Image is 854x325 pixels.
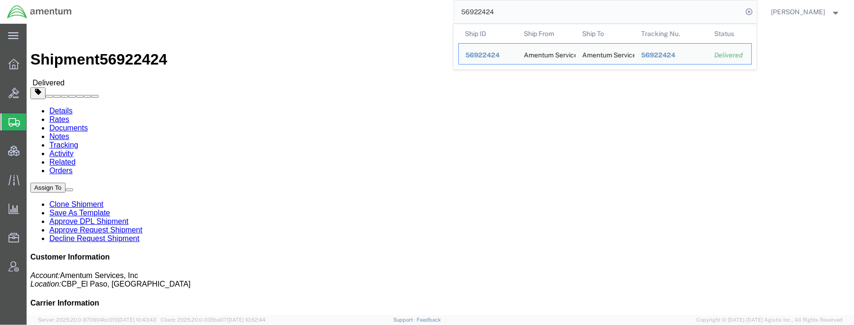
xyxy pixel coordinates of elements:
span: [DATE] 10:43:43 [118,317,156,323]
input: Search for shipment number, reference number [454,0,743,23]
div: Amentum Services, Inc [523,44,569,64]
div: Delivered [714,50,745,60]
span: Copyright © [DATE]-[DATE] Agistix Inc., All Rights Reserved [696,316,843,324]
a: Support [393,317,417,323]
th: Ship ID [458,24,517,43]
span: Jason Champagne [771,7,826,17]
th: Ship To [576,24,635,43]
span: Client: 2025.20.0-035ba07 [161,317,266,323]
th: Status [708,24,752,43]
div: Amentum Services, Inc [582,44,628,64]
span: [DATE] 10:52:44 [227,317,266,323]
span: 56922424 [465,51,500,59]
img: logo [7,5,72,19]
span: Server: 2025.20.0-970904bc0f3 [38,317,156,323]
button: [PERSON_NAME] [771,6,841,18]
div: 56922424 [641,50,701,60]
th: Tracking Nu. [634,24,708,43]
div: 56922424 [465,50,511,60]
iframe: FS Legacy Container [27,24,854,315]
span: 56922424 [641,51,675,59]
a: Feedback [417,317,441,323]
th: Ship From [517,24,576,43]
table: Search Results [458,24,757,69]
